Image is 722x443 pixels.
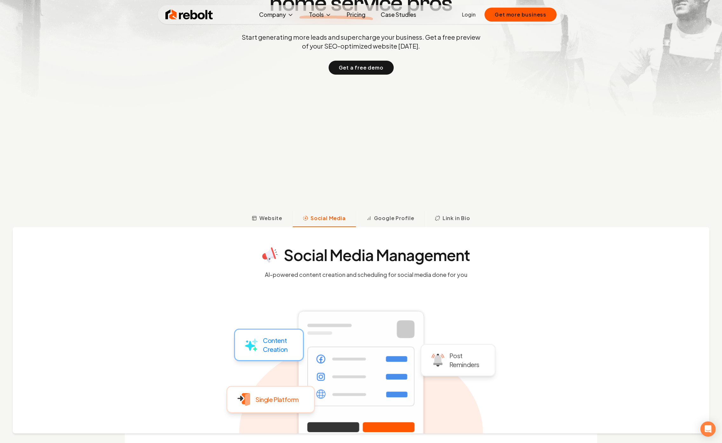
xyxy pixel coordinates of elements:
[311,214,346,222] span: Social Media
[254,8,299,21] button: Company
[342,8,371,21] a: Pricing
[374,214,414,222] span: Google Profile
[449,351,479,369] p: Post Reminders
[292,211,356,227] button: Social Media
[425,211,480,227] button: Link in Bio
[304,8,337,21] button: Tools
[242,211,292,227] button: Website
[462,11,476,18] a: Login
[165,8,213,21] img: Rebolt Logo
[263,336,288,354] p: Content Creation
[255,395,299,404] p: Single Platform
[700,421,716,437] div: Open Intercom Messenger
[356,211,425,227] button: Google Profile
[329,61,394,75] button: Get a free demo
[284,247,470,263] h4: Social Media Management
[376,8,421,21] a: Case Studies
[443,214,470,222] span: Link in Bio
[240,33,482,50] p: Start generating more leads and supercharge your business. Get a free preview of your SEO-optimiz...
[485,8,557,22] button: Get more business
[259,214,282,222] span: Website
